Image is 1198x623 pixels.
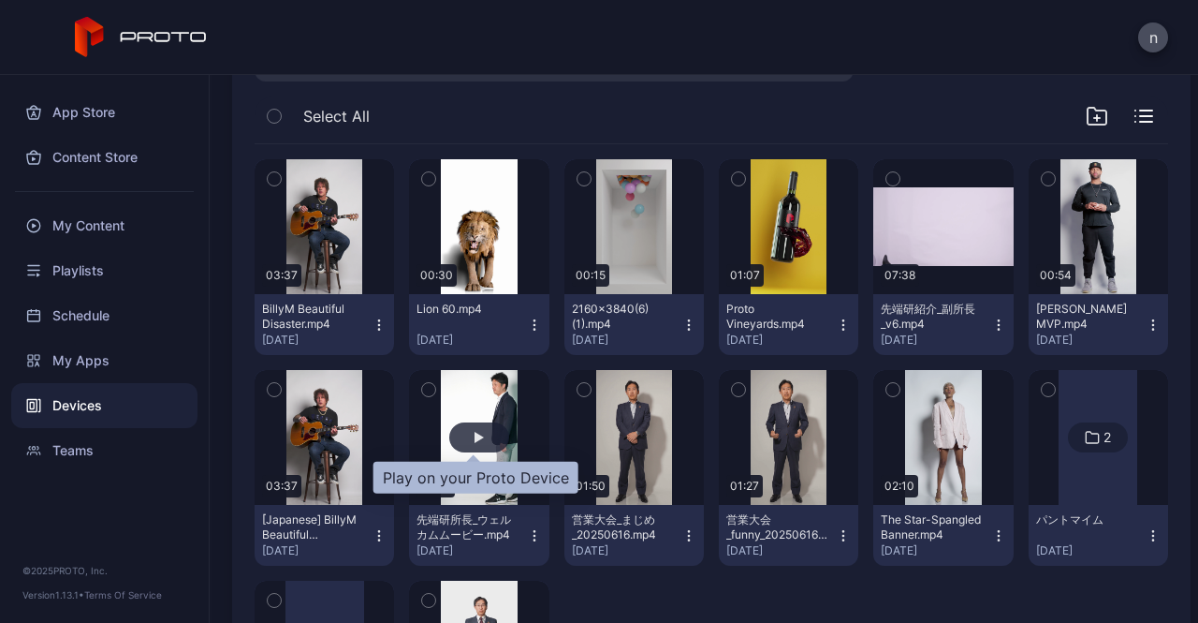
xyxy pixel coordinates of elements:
[262,512,365,542] div: [Japanese] BillyM Beautiful Disaster.mp4
[1029,294,1168,355] button: [PERSON_NAME] MVP.mp4[DATE]
[1036,302,1139,332] div: Albert Pujols MVP.mp4
[11,338,197,383] a: My Apps
[726,512,829,542] div: 営業大会_funny_20250616.mp4
[11,428,197,473] a: Teams
[22,589,84,601] span: Version 1.13.1 •
[416,512,519,542] div: 先端研所長_ウェルカムムービー.mp4
[1036,333,1146,348] div: [DATE]
[416,302,519,317] div: Lion 60.mp4
[11,383,197,428] a: Devices
[303,105,370,127] span: Select All
[1029,505,1168,566] button: パントマイム[DATE]
[11,90,197,135] a: App Store
[1036,543,1146,558] div: [DATE]
[416,333,526,348] div: [DATE]
[1036,512,1139,527] div: パントマイム
[262,333,372,348] div: [DATE]
[262,543,372,558] div: [DATE]
[262,302,365,332] div: BillyM Beautiful Disaster.mp4
[564,505,704,566] button: 営業大会_まじめ_20250616.mp4[DATE]
[1103,429,1111,446] div: 2
[719,294,858,355] button: Proto Vineyards.mp4[DATE]
[11,248,197,293] a: Playlists
[572,302,675,332] div: 2160×3840(6)(1).mp4
[255,294,394,355] button: BillyM Beautiful Disaster.mp4[DATE]
[726,302,829,332] div: Proto Vineyards.mp4
[881,512,984,542] div: The Star-Spangled Banner.mp4
[726,333,836,348] div: [DATE]
[873,505,1013,566] button: The Star-Spangled Banner.mp4[DATE]
[881,333,990,348] div: [DATE]
[22,563,186,578] div: © 2025 PROTO, Inc.
[409,505,548,566] button: 先端研所長_ウェルカムムービー.mp4[DATE]
[572,512,675,542] div: 営業大会_まじめ_20250616.mp4
[726,543,836,558] div: [DATE]
[564,294,704,355] button: 2160×3840(6)(1).mp4[DATE]
[409,294,548,355] button: Lion 60.mp4[DATE]
[572,543,681,558] div: [DATE]
[11,293,197,338] a: Schedule
[416,543,526,558] div: [DATE]
[881,302,984,332] div: 先端研紹介_副所長_v6.mp4
[873,294,1013,355] button: 先端研紹介_副所長_v6.mp4[DATE]
[255,505,394,566] button: [Japanese] BillyM Beautiful Disaster.mp4[DATE]
[572,333,681,348] div: [DATE]
[11,135,197,180] a: Content Store
[719,505,858,566] button: 営業大会_funny_20250616.mp4[DATE]
[373,462,578,494] div: Play on your Proto Device
[84,589,162,601] a: Terms Of Service
[1138,22,1168,52] button: n
[881,543,990,558] div: [DATE]
[11,203,197,248] a: My Content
